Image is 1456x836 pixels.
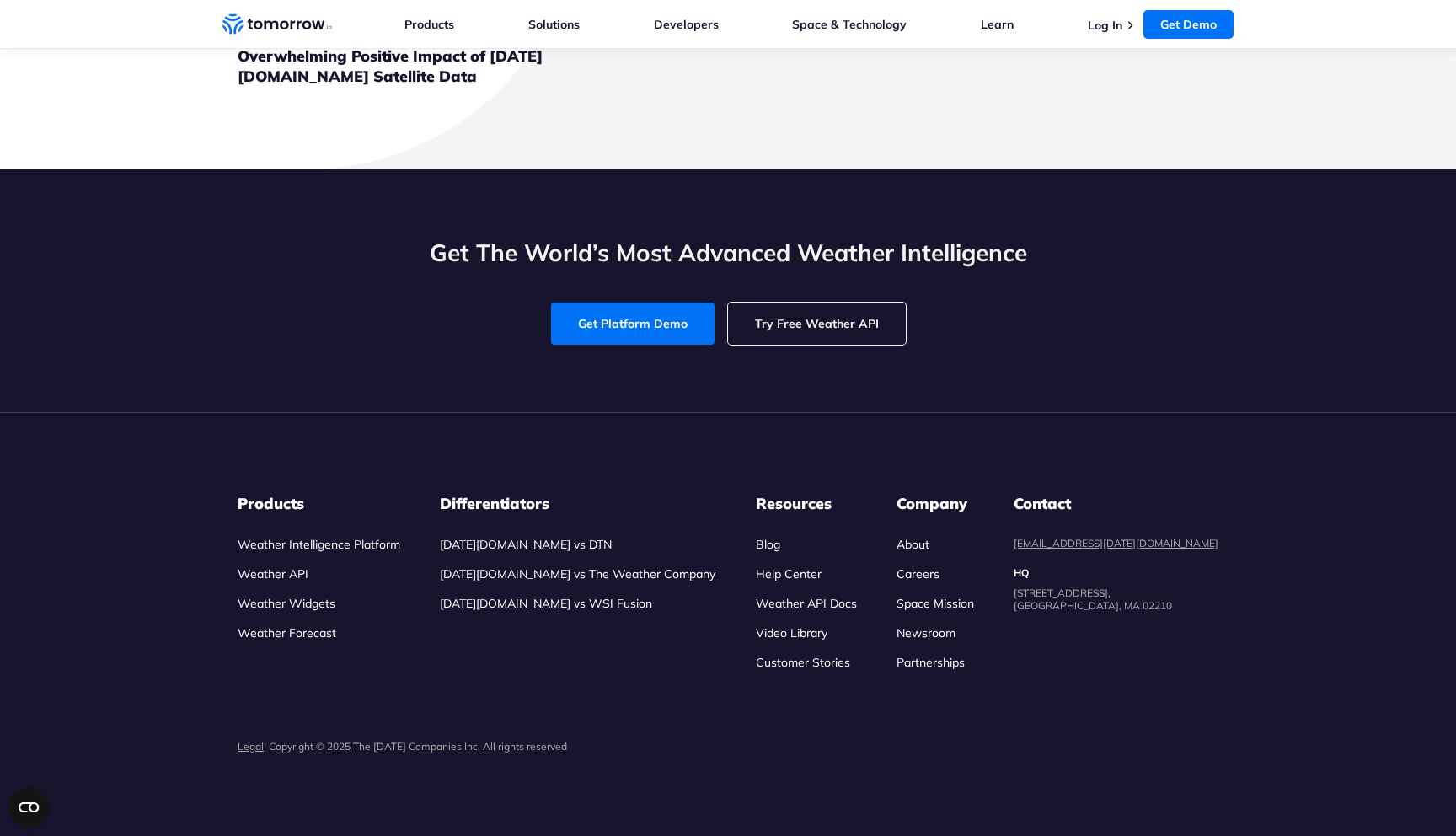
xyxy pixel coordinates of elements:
a: Video Library [756,625,827,640]
img: Twitter [1090,740,1109,758]
button: Open CMP widget [8,787,49,828]
a: Learn [981,17,1014,32]
a: [DATE][DOMAIN_NAME] vs The Weather Company [440,566,715,581]
h3: Products [238,494,400,514]
img: Linkedin [1036,740,1054,758]
a: [EMAIL_ADDRESS][DATE][DOMAIN_NAME] [1014,537,1218,549]
a: Space & Technology [792,17,907,32]
a: Solutions [528,17,580,32]
p: | Copyright © 2025 The [DATE] Companies Inc. All rights reserved [238,740,567,753]
a: Weather Widgets [238,596,335,611]
a: [DATE][DOMAIN_NAME] vs WSI Fusion [440,596,652,611]
a: Weather Forecast [238,625,336,640]
a: Newsroom [897,625,955,640]
h2: Get The World’s Most Advanced Weather Intelligence [222,237,1234,269]
dl: contact details [1014,494,1218,612]
a: Weather Intelligence Platform [238,537,400,552]
a: Space Mission [897,596,974,611]
dd: [STREET_ADDRESS], [GEOGRAPHIC_DATA], MA 02210 [1014,587,1218,612]
a: Get Platform Demo [551,303,715,345]
a: Careers [897,566,939,581]
a: Partnerships [897,655,965,670]
a: Help Center [756,566,822,581]
a: Blog [756,537,780,552]
img: usa flag [1014,620,1064,650]
a: [DATE][DOMAIN_NAME] vs DTN [440,537,612,552]
dt: HQ [1014,566,1218,580]
a: About [897,537,929,552]
a: Developers [654,17,719,32]
a: Legal [238,740,264,753]
img: Facebook [1145,740,1164,758]
a: Customer Stories [756,655,850,670]
h3: Independent U.S. Government Validation Confirms Overwhelming Positive Impact of [DATE][DOMAIN_NAM... [238,26,644,87]
a: Home link [222,12,332,37]
h3: Company [897,494,974,514]
a: Log In [1088,18,1122,33]
h3: Resources [756,494,857,514]
dt: Contact [1014,494,1218,514]
h3: Differentiators [440,494,715,514]
img: Instagram [1200,740,1218,758]
a: Weather API [238,566,308,581]
a: Weather API Docs [756,596,857,611]
a: Get Demo [1143,10,1234,39]
a: Products [404,17,454,32]
a: Try Free Weather API [728,303,906,345]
